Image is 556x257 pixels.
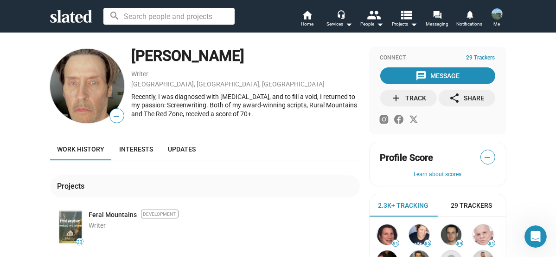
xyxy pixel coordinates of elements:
span: Home [301,19,313,30]
img: David Watkins [473,224,493,245]
mat-icon: notifications [465,10,474,19]
mat-icon: arrow_drop_down [408,19,419,30]
a: Writer [132,70,149,78]
span: 85 [424,241,431,246]
img: Alexa L. Fogel [377,224,397,245]
a: [GEOGRAPHIC_DATA], [GEOGRAPHIC_DATA], [GEOGRAPHIC_DATA] [132,80,325,88]
span: 81 [488,241,495,246]
div: Message [415,67,460,84]
span: Projects [392,19,417,30]
input: Search people and projects [103,8,235,25]
span: Updates [168,145,196,153]
img: Terry Luke Podnar [50,49,124,123]
button: Services [324,9,356,30]
mat-icon: headset_mic [337,10,345,19]
div: People [361,19,384,30]
div: Services [327,19,353,30]
span: Messaging [426,19,448,30]
span: Development [141,210,179,218]
span: — [481,152,495,164]
span: 2.3K+ Tracking [378,201,429,210]
span: Writer [89,222,106,229]
a: Work history [50,138,112,160]
a: Messaging [421,9,454,30]
button: Track [380,90,437,106]
span: 29 Trackers [451,201,492,210]
span: 91 [392,241,399,246]
mat-icon: forum [433,10,441,19]
iframe: Intercom live chat [524,225,547,248]
mat-icon: message [415,70,427,81]
span: Notifications [457,19,483,30]
span: 23 [77,239,83,245]
mat-icon: arrow_drop_down [344,19,355,30]
a: Updates [161,138,204,160]
mat-icon: arrow_drop_down [375,19,386,30]
div: Track [390,90,426,106]
img: Poster: Feral Mountains [59,211,82,244]
button: People [356,9,389,30]
button: Share [439,90,495,106]
button: Message [380,67,495,84]
button: JULIO CESAR PERETTIMe [486,7,508,31]
span: Interests [120,145,153,153]
span: 84 [456,241,463,246]
a: Interests [112,138,161,160]
mat-icon: add [390,92,402,104]
mat-icon: home [302,9,313,20]
div: Share [449,90,485,106]
mat-icon: share [449,92,460,104]
a: Feral Mountains [89,211,137,219]
button: Projects [389,9,421,30]
div: Recently, I was diagnosed with [MEDICAL_DATA], and to fill a void, I returned to my passion: Scre... [132,92,360,119]
img: Schuyler Weiss [441,224,461,245]
span: Profile Score [380,152,434,164]
img: JULIO CESAR PERETTI [492,8,503,20]
mat-icon: people [366,8,380,21]
span: Me [494,19,500,30]
a: Home [291,9,324,30]
button: Learn about scores [380,171,495,178]
div: Connect [380,54,495,62]
span: 29 Trackers [467,54,495,62]
div: Projects [58,181,89,191]
mat-icon: view_list [399,8,412,21]
span: — [110,110,124,122]
span: Work history [58,145,105,153]
a: Notifications [454,9,486,30]
div: [PERSON_NAME] [132,46,360,66]
img: Meagan Lewis [409,224,429,245]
